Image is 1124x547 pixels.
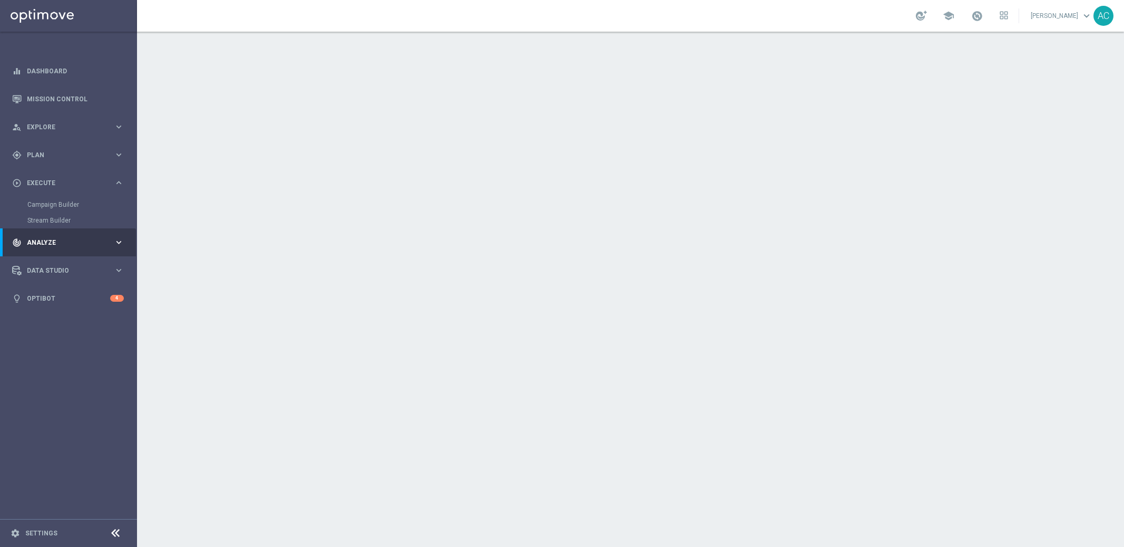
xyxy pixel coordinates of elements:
a: [PERSON_NAME]keyboard_arrow_down [1030,8,1093,24]
i: settings [11,529,20,538]
button: track_changes Analyze keyboard_arrow_right [12,238,124,247]
div: Analyze [12,238,114,247]
i: keyboard_arrow_right [114,150,124,160]
button: person_search Explore keyboard_arrow_right [12,123,124,131]
a: Optibot [27,284,110,312]
div: Explore [12,122,114,132]
button: Mission Control [12,95,124,103]
button: lightbulb Optibot 4 [12,294,124,303]
span: Analyze [27,239,114,246]
a: Dashboard [27,57,124,85]
span: Plan [27,152,114,158]
i: equalizer [12,66,22,76]
div: Execute [12,178,114,188]
div: 4 [110,295,124,302]
div: AC [1093,6,1113,26]
div: Dashboard [12,57,124,85]
span: school [943,10,954,22]
div: Data Studio [12,266,114,275]
a: Stream Builder [27,216,110,225]
i: keyboard_arrow_right [114,122,124,132]
i: keyboard_arrow_right [114,178,124,188]
i: play_circle_outline [12,178,22,188]
div: Stream Builder [27,213,136,228]
i: keyboard_arrow_right [114,237,124,247]
div: Optibot [12,284,124,312]
button: equalizer Dashboard [12,67,124,75]
span: keyboard_arrow_down [1081,10,1092,22]
span: Execute [27,180,114,186]
div: Campaign Builder [27,197,136,213]
button: gps_fixed Plan keyboard_arrow_right [12,151,124,159]
a: Campaign Builder [27,200,110,209]
div: Plan [12,150,114,160]
i: gps_fixed [12,150,22,160]
i: lightbulb [12,294,22,303]
button: Data Studio keyboard_arrow_right [12,266,124,275]
span: Data Studio [27,267,114,274]
div: Mission Control [12,85,124,113]
i: keyboard_arrow_right [114,265,124,275]
i: track_changes [12,238,22,247]
span: Explore [27,124,114,130]
a: Mission Control [27,85,124,113]
i: person_search [12,122,22,132]
button: play_circle_outline Execute keyboard_arrow_right [12,179,124,187]
a: Settings [25,530,57,536]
